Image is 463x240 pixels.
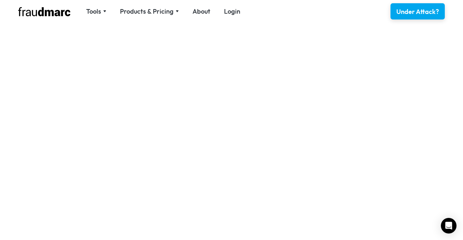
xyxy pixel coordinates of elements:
[396,7,439,16] div: Under Attack?
[86,7,101,16] div: Tools
[86,7,106,16] div: Tools
[192,7,210,16] a: About
[441,218,456,234] div: Open Intercom Messenger
[120,7,174,16] div: Products & Pricing
[120,7,179,16] div: Products & Pricing
[224,7,240,16] a: Login
[390,3,445,19] a: Under Attack?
